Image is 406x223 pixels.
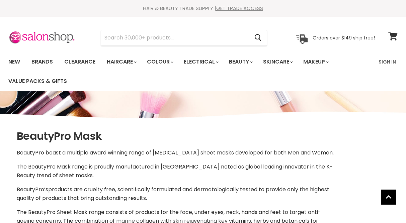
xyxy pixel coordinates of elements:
[3,55,25,69] a: New
[313,34,375,40] p: Orders over $149 ship free!
[26,55,58,69] a: Brands
[258,55,297,69] a: Skincare
[17,186,48,193] span: BeautyPro’s
[101,30,249,45] input: Search
[179,55,223,69] a: Electrical
[216,5,263,12] a: GET TRADE ACCESS
[17,185,336,203] p: products are cruelty free, scientifically formulated and dermatologically tested to provide only ...
[59,55,100,69] a: Clearance
[101,30,267,46] form: Product
[298,55,333,69] a: Makeup
[102,55,141,69] a: Haircare
[3,52,375,91] ul: Main menu
[3,74,72,88] a: Value Packs & Gifts
[142,55,177,69] a: Colour
[249,30,267,45] button: Search
[17,148,336,157] p: BeautyPro boast a multiple award winning range of [MEDICAL_DATA] sheet masks developed for both M...
[17,162,336,180] p: The BeautyPro Mask range is proudly manufactured in [GEOGRAPHIC_DATA] noted as global leading inn...
[224,55,257,69] a: Beauty
[17,129,336,143] h1: BeautyPro Mask
[375,55,400,69] a: Sign In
